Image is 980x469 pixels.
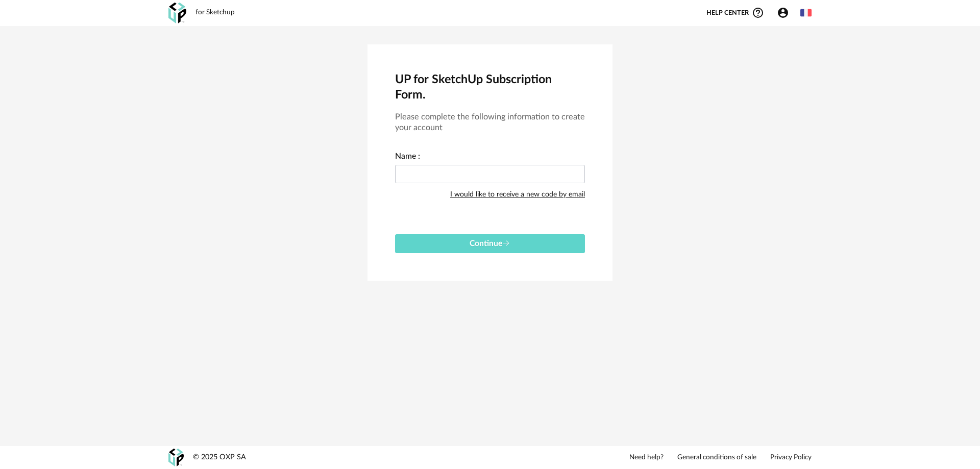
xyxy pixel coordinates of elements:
[706,7,764,19] span: Help CenterHelp Circle Outline icon
[395,113,585,132] font: Please complete the following information to create your account
[629,453,664,462] a: Need help?
[770,454,812,461] font: Privacy Policy
[777,7,794,19] span: Account Circle icon
[629,454,664,461] font: Need help?
[677,454,756,461] font: General conditions of sale
[470,239,502,248] font: Continue
[395,152,420,160] font: Name :
[770,453,812,462] a: Privacy Policy
[800,7,812,18] img: fr
[450,191,585,198] font: I would like to receive a new code by email
[395,73,552,101] font: UP for SketchUp Subscription Form.
[168,3,186,23] img: OXP
[752,7,764,19] span: Help Circle Outline icon
[195,9,235,16] font: for Sketchup
[706,10,749,16] font: Help Center
[677,453,756,462] a: General conditions of sale
[395,234,585,253] button: Continue
[777,7,789,19] span: Account Circle icon
[193,453,246,461] font: © 2025 OXP SA
[168,449,184,466] img: OXP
